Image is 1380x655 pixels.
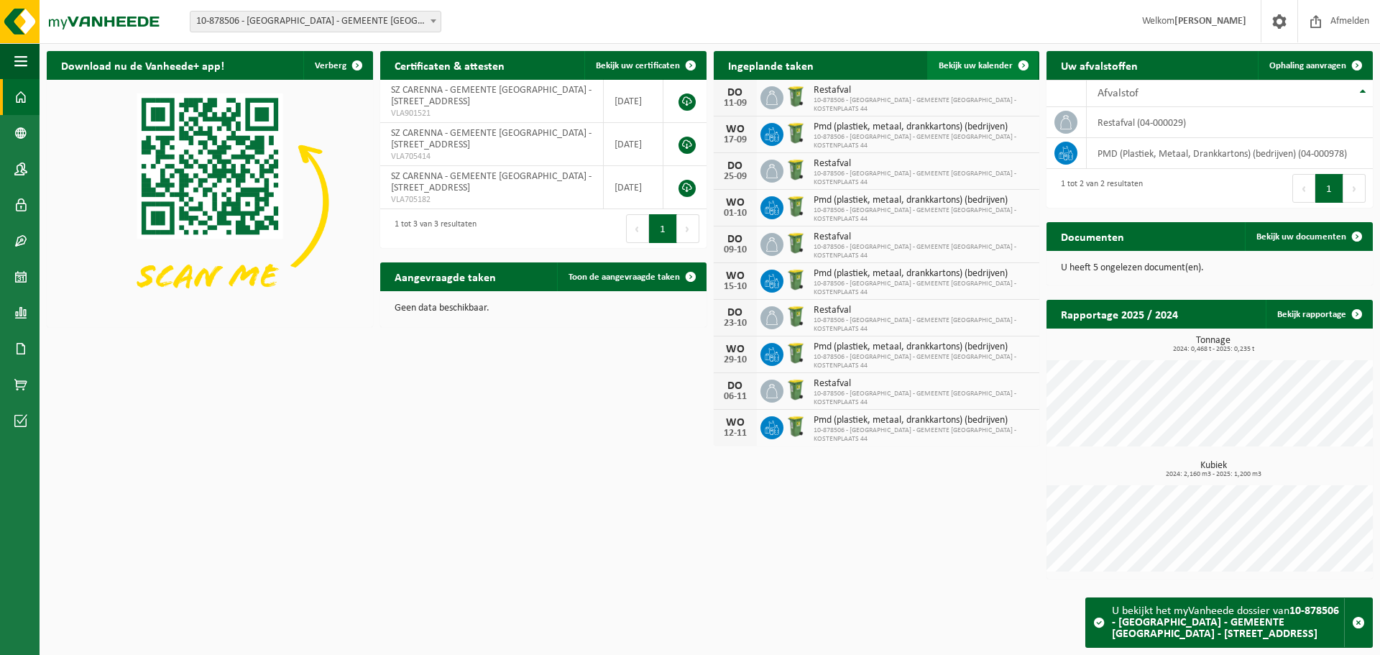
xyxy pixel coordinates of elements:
span: VLA705182 [391,194,592,206]
img: WB-0240-HPE-GN-50 [783,84,808,109]
img: WB-0240-HPE-GN-50 [783,231,808,255]
span: Verberg [315,61,346,70]
button: Next [1343,174,1366,203]
span: Ophaling aanvragen [1269,61,1346,70]
span: Pmd (plastiek, metaal, drankkartons) (bedrijven) [814,195,1033,206]
img: Download de VHEPlus App [47,80,373,324]
span: Pmd (plastiek, metaal, drankkartons) (bedrijven) [814,268,1033,280]
span: Restafval [814,305,1033,316]
div: 1 tot 3 van 3 resultaten [387,213,477,244]
span: Toon de aangevraagde taken [569,272,680,282]
div: DO [721,87,750,99]
div: 25-09 [721,172,750,182]
a: Bekijk rapportage [1266,300,1371,329]
img: WB-0240-HPE-GN-50 [783,341,808,365]
span: 10-878506 - [GEOGRAPHIC_DATA] - GEMEENTE [GEOGRAPHIC_DATA] - KOSTENPLAATS 44 [814,353,1033,370]
div: U bekijkt het myVanheede dossier van [1112,598,1344,647]
a: Bekijk uw certificaten [584,51,705,80]
img: WB-0240-HPE-GN-50 [783,414,808,439]
span: SZ CARENNA - GEMEENTE [GEOGRAPHIC_DATA] - [STREET_ADDRESS] [391,171,592,193]
h2: Ingeplande taken [714,51,828,79]
span: VLA705414 [391,151,592,162]
img: WB-0240-HPE-GN-50 [783,304,808,329]
h3: Tonnage [1054,336,1373,353]
span: SZ CARENNA - GEMEENTE [GEOGRAPHIC_DATA] - [STREET_ADDRESS] [391,85,592,107]
div: 1 tot 2 van 2 resultaten [1054,173,1143,204]
span: 10-878506 - [GEOGRAPHIC_DATA] - GEMEENTE [GEOGRAPHIC_DATA] - KOSTENPLAATS 44 [814,426,1033,444]
a: Ophaling aanvragen [1258,51,1371,80]
h2: Rapportage 2025 / 2024 [1046,300,1192,328]
span: 10-878506 - SZ CARENNA - GEMEENTE BEVEREN - KOSTENPLAATS 44 - VERREBROEK [190,12,441,32]
span: Restafval [814,158,1033,170]
p: U heeft 5 ongelezen document(en). [1061,263,1358,273]
div: WO [721,270,750,282]
span: Pmd (plastiek, metaal, drankkartons) (bedrijven) [814,342,1033,353]
h2: Aangevraagde taken [380,262,510,290]
button: Verberg [303,51,372,80]
td: PMD (Plastiek, Metaal, Drankkartons) (bedrijven) (04-000978) [1087,138,1373,169]
span: Pmd (plastiek, metaal, drankkartons) (bedrijven) [814,122,1033,133]
span: 10-878506 - [GEOGRAPHIC_DATA] - GEMEENTE [GEOGRAPHIC_DATA] - KOSTENPLAATS 44 [814,170,1033,187]
div: 11-09 [721,99,750,109]
td: [DATE] [604,80,664,123]
span: VLA901521 [391,108,592,119]
div: 23-10 [721,319,750,329]
img: WB-0240-HPE-GN-50 [783,267,808,292]
button: Previous [626,214,649,243]
span: SZ CARENNA - GEMEENTE [GEOGRAPHIC_DATA] - [STREET_ADDRESS] [391,128,592,150]
h2: Uw afvalstoffen [1046,51,1152,79]
div: DO [721,307,750,319]
h2: Download nu de Vanheede+ app! [47,51,239,79]
a: Toon de aangevraagde taken [557,262,705,291]
div: WO [721,197,750,209]
span: Bekijk uw certificaten [596,61,680,70]
div: WO [721,344,750,355]
button: 1 [649,214,677,243]
span: 10-878506 - SZ CARENNA - GEMEENTE BEVEREN - KOSTENPLAATS 44 - VERREBROEK [190,11,441,32]
img: WB-0240-HPE-GN-50 [783,377,808,402]
button: 1 [1315,174,1343,203]
button: Previous [1292,174,1315,203]
img: WB-0240-HPE-GN-50 [783,194,808,219]
span: Restafval [814,378,1033,390]
a: Bekijk uw kalender [927,51,1038,80]
span: 10-878506 - [GEOGRAPHIC_DATA] - GEMEENTE [GEOGRAPHIC_DATA] - KOSTENPLAATS 44 [814,390,1033,407]
div: 09-10 [721,245,750,255]
span: 10-878506 - [GEOGRAPHIC_DATA] - GEMEENTE [GEOGRAPHIC_DATA] - KOSTENPLAATS 44 [814,243,1033,260]
td: [DATE] [604,166,664,209]
img: WB-0240-HPE-GN-50 [783,121,808,145]
span: Bekijk uw kalender [939,61,1013,70]
span: Restafval [814,232,1033,243]
div: 29-10 [721,355,750,365]
span: 2024: 0,468 t - 2025: 0,235 t [1054,346,1373,353]
span: Restafval [814,85,1033,96]
span: Bekijk uw documenten [1256,232,1346,242]
div: 15-10 [721,282,750,292]
h2: Certificaten & attesten [380,51,519,79]
div: DO [721,160,750,172]
img: WB-0240-HPE-GN-50 [783,157,808,182]
span: 2024: 2,160 m3 - 2025: 1,200 m3 [1054,471,1373,478]
button: Next [677,214,699,243]
strong: 10-878506 - [GEOGRAPHIC_DATA] - GEMEENTE [GEOGRAPHIC_DATA] - [STREET_ADDRESS] [1112,605,1339,640]
div: WO [721,124,750,135]
p: Geen data beschikbaar. [395,303,692,313]
h2: Documenten [1046,222,1138,250]
td: [DATE] [604,123,664,166]
span: 10-878506 - [GEOGRAPHIC_DATA] - GEMEENTE [GEOGRAPHIC_DATA] - KOSTENPLAATS 44 [814,316,1033,334]
strong: [PERSON_NAME] [1174,16,1246,27]
div: 06-11 [721,392,750,402]
span: 10-878506 - [GEOGRAPHIC_DATA] - GEMEENTE [GEOGRAPHIC_DATA] - KOSTENPLAATS 44 [814,96,1033,114]
span: 10-878506 - [GEOGRAPHIC_DATA] - GEMEENTE [GEOGRAPHIC_DATA] - KOSTENPLAATS 44 [814,206,1033,224]
div: WO [721,417,750,429]
span: Pmd (plastiek, metaal, drankkartons) (bedrijven) [814,415,1033,426]
a: Bekijk uw documenten [1245,222,1371,251]
span: 10-878506 - [GEOGRAPHIC_DATA] - GEMEENTE [GEOGRAPHIC_DATA] - KOSTENPLAATS 44 [814,133,1033,150]
div: 12-11 [721,429,750,439]
h3: Kubiek [1054,461,1373,478]
div: 17-09 [721,135,750,145]
span: Afvalstof [1098,88,1138,99]
div: DO [721,380,750,392]
div: 01-10 [721,209,750,219]
td: restafval (04-000029) [1087,107,1373,138]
